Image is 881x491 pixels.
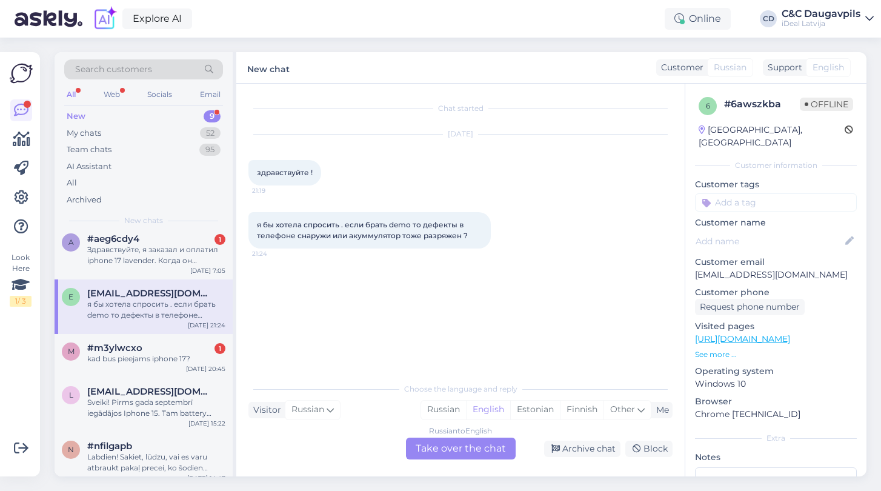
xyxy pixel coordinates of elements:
img: Askly Logo [10,62,33,85]
img: explore-ai [92,6,118,32]
div: [DATE] 15:22 [188,419,225,428]
div: Block [625,441,673,457]
div: English [466,401,510,419]
span: я бы хотела спросить . если брать demo то дефекты в телефоне снаружи или акуммулятор тоже разряжен ? [257,220,468,240]
div: All [64,87,78,102]
p: Chrome [TECHNICAL_ID] [695,408,857,421]
span: Search customers [75,63,152,76]
div: Support [763,61,802,74]
div: Finnish [560,401,603,419]
span: New chats [124,215,163,226]
div: Russian [421,401,466,419]
p: Customer name [695,216,857,229]
span: 21:19 [252,186,298,195]
div: New [67,110,85,122]
div: 1 / 3 [10,296,32,307]
div: Me [651,404,669,416]
div: Customer [656,61,703,74]
p: Visited pages [695,320,857,333]
label: New chat [247,59,290,76]
div: # 6awszkba [724,97,800,112]
span: 21:24 [252,249,298,258]
span: English [813,61,844,74]
input: Add name [696,235,843,248]
a: [URL][DOMAIN_NAME] [695,333,790,344]
div: Socials [145,87,175,102]
div: [DATE] [248,129,673,139]
span: Other [610,404,635,415]
div: Team chats [67,144,111,156]
div: Chat started [248,103,673,114]
span: a [68,238,74,247]
span: e [68,292,73,301]
span: 6 [706,101,710,110]
div: 9 [204,110,221,122]
div: iDeal Latvija [782,19,860,28]
div: Web [101,87,122,102]
div: 95 [199,144,221,156]
div: Visitor [248,404,281,416]
span: Offline [800,98,853,111]
div: All [67,177,77,189]
div: Choose the language and reply [248,384,673,395]
div: Extra [695,433,857,444]
div: 1 [214,234,225,245]
div: Email [198,87,223,102]
span: Russian [714,61,746,74]
div: CD [760,10,777,27]
div: 52 [200,127,221,139]
p: Notes [695,451,857,464]
p: Customer phone [695,286,857,299]
div: Labdien! Sakiet, lūdzu, vai es varu atbraukt pakaļ precei, ko šodien pasūtīju (2000085455)? Es sa... [87,452,225,473]
p: Customer tags [695,178,857,191]
div: Здравствуйте, я заказал и оплатил iphone 17 lavender. Когда он появится? [87,244,225,266]
span: m [68,347,75,356]
span: #aeg6cdy4 [87,233,139,244]
p: Browser [695,395,857,408]
div: Take over the chat [406,438,516,459]
span: n [68,445,74,454]
input: Add a tag [695,193,857,212]
p: [EMAIL_ADDRESS][DOMAIN_NAME] [695,269,857,281]
p: See more ... [695,349,857,360]
div: Archive chat [544,441,620,457]
div: Sveiki! Pirms gada septembrī iegādājos Iphone 15. Tam battery health turējās ļoti labi - visu gad... [87,397,225,419]
div: я бы хотела спросить . если брать demo то дефекты в телефоне снаружи или акуммулятор тоже разряжен ? [87,299,225,321]
div: Russian to English [429,426,492,436]
span: elina.pudane18@gmail.com [87,288,213,299]
a: C&C DaugavpilsiDeal Latvija [782,9,874,28]
p: Operating system [695,365,857,378]
div: [DATE] 14:47 [187,473,225,483]
div: AI Assistant [67,161,111,173]
div: 1 [214,343,225,354]
p: Customer email [695,256,857,269]
span: l [69,390,73,399]
div: Look Here [10,252,32,307]
div: Customer information [695,160,857,171]
span: здравствуйте ! [257,168,313,177]
div: [DATE] 21:24 [188,321,225,330]
div: [DATE] 7:05 [190,266,225,275]
span: #nfilgapb [87,441,132,452]
div: [DATE] 20:45 [186,364,225,373]
div: Online [665,8,731,30]
span: Russian [291,403,324,416]
div: C&C Daugavpils [782,9,860,19]
span: #m3ylwcxo [87,342,142,353]
div: Estonian [510,401,560,419]
div: Request phone number [695,299,805,315]
div: kad bus pieejams iphone 17? [87,353,225,364]
span: lvasilevska56@gmail.com [87,386,213,397]
div: [GEOGRAPHIC_DATA], [GEOGRAPHIC_DATA] [699,124,845,149]
a: Explore AI [122,8,192,29]
div: My chats [67,127,101,139]
div: Archived [67,194,102,206]
p: Windows 10 [695,378,857,390]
